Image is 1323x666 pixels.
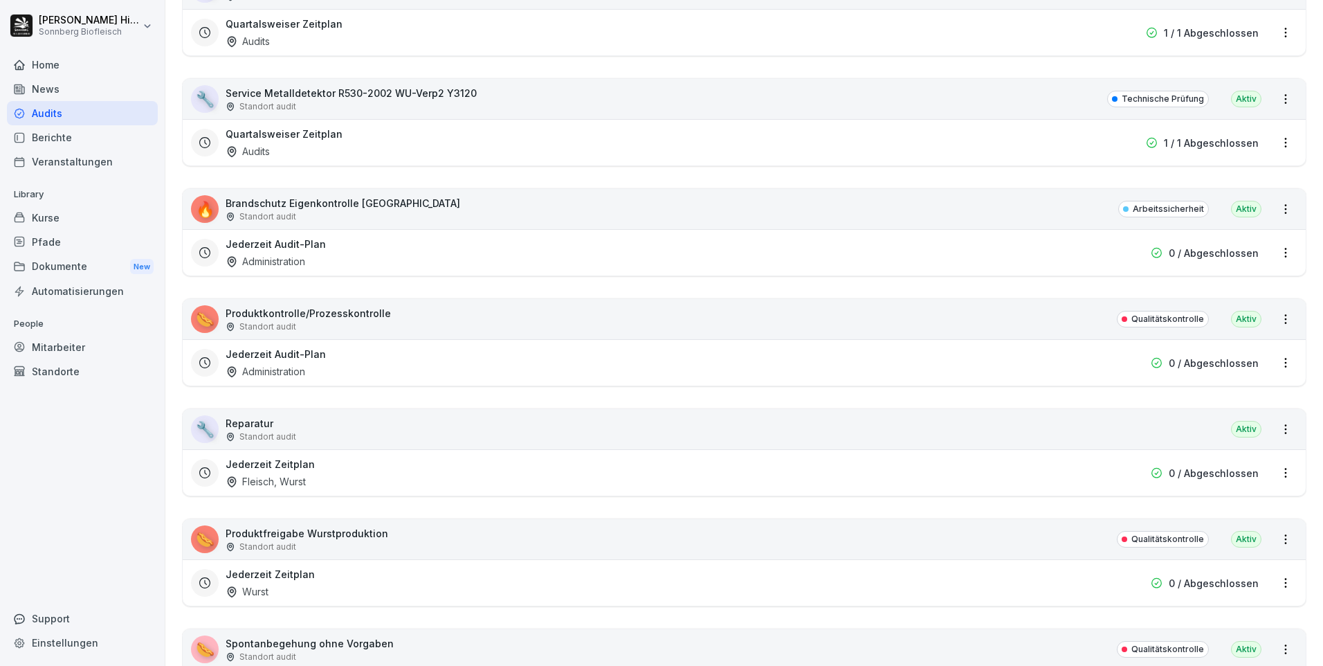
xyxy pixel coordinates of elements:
div: New [130,259,154,275]
a: Pfade [7,230,158,254]
p: Qualitätskontrolle [1131,313,1204,325]
h3: Jederzeit Audit-Plan [226,347,326,361]
h3: Jederzeit Audit-Plan [226,237,326,251]
p: Library [7,183,158,206]
div: Aktiv [1231,91,1261,107]
h3: Quartalsweiser Zeitplan [226,127,343,141]
p: Arbeitssicherheit [1133,203,1204,215]
a: Audits [7,101,158,125]
div: 🔥 [191,195,219,223]
div: 🌭 [191,305,219,333]
p: Produktfreigabe Wurstproduktion [226,526,388,541]
p: Standort audit [239,651,296,663]
a: Home [7,53,158,77]
p: Produktkontrolle/Prozesskontrolle [226,306,391,321]
div: Wurst [226,584,268,599]
p: Service Metalldetektor R530-2002 WU-Verp2 Y3120 [226,86,477,100]
a: DokumenteNew [7,254,158,280]
p: 0 / Abgeschlossen [1169,356,1259,370]
a: Berichte [7,125,158,150]
div: Aktiv [1231,311,1261,327]
div: Fleisch, Wurst [226,474,306,489]
a: Einstellungen [7,631,158,655]
div: 🔧 [191,85,219,113]
div: Aktiv [1231,421,1261,438]
p: Qualitätskontrolle [1131,643,1204,656]
p: Reparatur [226,416,296,431]
h3: Jederzeit Zeitplan [226,457,315,471]
p: Qualitätskontrolle [1131,533,1204,546]
p: People [7,313,158,335]
p: Standort audit [239,541,296,553]
h3: Jederzeit Zeitplan [226,567,315,582]
div: Aktiv [1231,201,1261,217]
a: Kurse [7,206,158,230]
a: Automatisierungen [7,279,158,303]
p: 1 / 1 Abgeschlossen [1164,136,1259,150]
div: Aktiv [1231,641,1261,658]
p: Brandschutz Eigenkontrolle [GEOGRAPHIC_DATA] [226,196,460,210]
a: News [7,77,158,101]
p: Standort audit [239,210,296,223]
p: Standort audit [239,321,296,333]
p: Spontanbegehung ohne Vorgaben [226,636,394,651]
p: 0 / Abgeschlossen [1169,466,1259,480]
p: 0 / Abgeschlossen [1169,576,1259,591]
div: Administration [226,364,305,379]
a: Standorte [7,359,158,384]
p: [PERSON_NAME] Hinterreither [39,15,140,26]
p: Sonnberg Biofleisch [39,27,140,37]
p: Standort audit [239,100,296,113]
p: 0 / Abgeschlossen [1169,246,1259,260]
div: 🌭 [191,525,219,553]
div: Support [7,606,158,631]
div: Audits [226,34,270,48]
div: Administration [226,254,305,269]
a: Veranstaltungen [7,150,158,174]
div: Aktiv [1231,531,1261,548]
a: Mitarbeiter [7,335,158,359]
div: 🔧 [191,415,219,443]
p: Standort audit [239,431,296,443]
p: 1 / 1 Abgeschlossen [1164,26,1259,40]
div: Audits [226,144,270,159]
div: 🌭 [191,636,219,663]
h3: Quartalsweiser Zeitplan [226,17,343,31]
div: Dokumente [7,254,158,280]
p: Technische Prüfung [1122,93,1204,105]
